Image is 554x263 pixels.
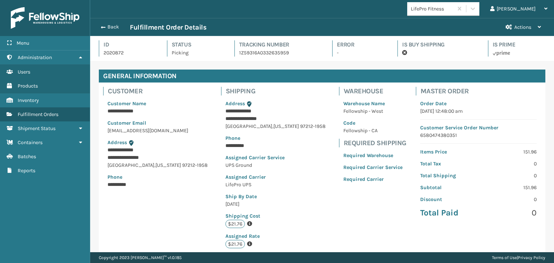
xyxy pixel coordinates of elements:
[99,252,182,263] p: Copyright 2023 [PERSON_NAME]™ v 1.0.185
[130,23,206,32] h3: Fulfillment Order Details
[108,87,212,95] h4: Customer
[272,123,273,129] span: ,
[273,123,299,129] span: [US_STATE]
[343,107,403,115] p: Fellowship - West
[337,40,384,49] h4: Error
[483,172,537,179] p: 0
[343,175,403,183] p: Required Carrier
[104,49,154,57] p: 2020872
[421,87,541,95] h4: Master Order
[420,196,474,203] p: Discount
[420,160,474,168] p: Total Tax
[300,123,326,129] span: 97212-1958
[344,139,407,147] h4: Required Shipping
[225,232,326,240] p: Assigned Rate
[226,87,330,95] h4: Shipping
[107,139,127,146] span: Address
[343,164,403,171] p: Required Carrier Service
[225,240,245,248] p: $21.76
[239,49,320,57] p: 1Z59316A0332635959
[420,107,537,115] p: [DATE] 12:48:00 am
[343,100,403,107] p: Warehouse Name
[225,101,245,107] span: Address
[18,97,39,103] span: Inventory
[225,212,326,220] p: Shipping Cost
[420,172,474,179] p: Total Shipping
[18,54,52,61] span: Administration
[343,127,403,134] p: Fellowship - CA
[225,123,272,129] span: [GEOGRAPHIC_DATA]
[225,181,326,188] p: LifePro UPS
[514,24,531,30] span: Actions
[99,70,545,83] h4: General Information
[420,208,474,218] p: Total Paid
[225,134,326,142] p: Phone
[11,7,79,29] img: logo
[483,208,537,218] p: 0
[17,40,29,46] span: Menu
[225,200,326,208] p: [DATE]
[172,49,221,57] p: Picking
[107,162,154,168] span: [GEOGRAPHIC_DATA]
[225,173,326,181] p: Assigned Carrier
[18,69,30,75] span: Users
[420,148,474,156] p: Items Price
[420,184,474,191] p: Subtotal
[420,131,537,139] p: 6580474380351
[225,154,326,161] p: Assigned Carrier Service
[411,5,454,13] div: LifePro Fitness
[337,49,384,57] p: -
[492,252,545,263] div: |
[343,119,403,127] p: Code
[493,40,545,49] h4: Is Prime
[18,153,36,160] span: Batches
[107,119,208,127] p: Customer Email
[18,111,58,117] span: Fulfillment Orders
[483,148,537,156] p: 151.96
[182,162,208,168] span: 97212-1958
[492,255,517,260] a: Terms of Use
[225,161,326,169] p: UPS Ground
[344,87,407,95] h4: Warehouse
[239,40,320,49] h4: Tracking Number
[483,184,537,191] p: 151.96
[18,168,35,174] span: Reports
[225,220,245,228] p: $21.76
[420,124,537,131] p: Customer Service Order Number
[107,127,208,134] p: [EMAIL_ADDRESS][DOMAIN_NAME]
[402,40,475,49] h4: Is Buy Shipping
[104,40,154,49] h4: Id
[518,255,545,260] a: Privacy Policy
[225,193,326,200] p: Ship By Date
[18,125,56,131] span: Shipment Status
[97,24,130,30] button: Back
[155,162,181,168] span: [US_STATE]
[107,100,208,107] p: Customer Name
[18,83,38,89] span: Products
[483,160,537,168] p: 0
[343,152,403,159] p: Required Warehouse
[483,196,537,203] p: 0
[172,40,221,49] h4: Status
[154,162,155,168] span: ,
[18,139,43,146] span: Containers
[499,18,548,36] button: Actions
[107,173,208,181] p: Phone
[420,100,537,107] p: Order Date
